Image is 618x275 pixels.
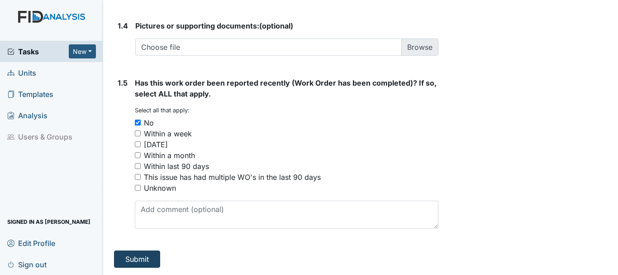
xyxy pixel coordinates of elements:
[144,150,195,161] div: Within a month
[7,257,47,271] span: Sign out
[135,163,141,169] input: Within last 90 days
[135,120,141,125] input: No
[69,44,96,58] button: New
[118,77,128,88] label: 1.5
[135,107,190,114] small: Select all that apply:
[144,161,209,172] div: Within last 90 days
[135,174,141,180] input: This issue has had multiple WO's in the last 90 days
[7,66,36,80] span: Units
[144,128,192,139] div: Within a week
[135,21,259,30] span: Pictures or supporting documents:
[135,20,438,31] strong: (optional)
[135,78,437,98] span: Has this work order been reported recently (Work Order has been completed)? If so, select ALL tha...
[144,117,154,128] div: No
[144,139,168,150] div: [DATE]
[7,215,90,229] span: Signed in as [PERSON_NAME]
[144,172,321,183] div: This issue has had multiple WO's in the last 90 days
[135,185,141,191] input: Unknown
[144,183,176,193] div: Unknown
[7,108,48,122] span: Analysis
[135,130,141,136] input: Within a week
[7,87,53,101] span: Templates
[114,251,160,268] button: Submit
[118,20,128,31] label: 1.4
[7,236,55,250] span: Edit Profile
[135,152,141,158] input: Within a month
[135,141,141,147] input: [DATE]
[7,46,69,57] a: Tasks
